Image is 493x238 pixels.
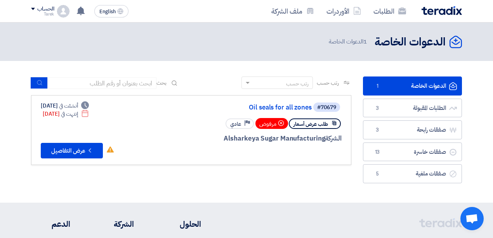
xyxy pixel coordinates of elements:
a: الأوردرات [320,2,367,20]
button: عرض التفاصيل [41,143,103,158]
span: 1 [373,82,382,90]
span: عادي [230,120,241,128]
span: 5 [373,170,382,178]
span: 13 [373,148,382,156]
li: الشركة [94,218,134,230]
div: رتب حسب [286,80,309,88]
div: Tarek [31,12,54,16]
span: 3 [373,104,382,112]
div: [DATE] [41,102,89,110]
div: [DATE] [43,110,89,118]
span: 3 [373,126,382,134]
a: صفقات خاسرة13 [363,142,462,162]
a: الطلبات [367,2,412,20]
span: English [99,9,116,14]
span: بحث [156,79,167,87]
span: إنتهت في [61,110,78,118]
a: الدعوات الخاصة1 [363,76,462,96]
img: profile_test.png [57,5,69,17]
li: الحلول [157,218,201,230]
span: 1 [363,37,367,46]
div: Open chat [460,207,484,230]
span: الشركة [325,134,342,143]
li: الدعم [31,218,70,230]
div: مرفوض [255,118,288,129]
a: صفقات ملغية5 [363,164,462,183]
div: Alsharkeya Sugar Manufacturing [155,134,342,144]
a: صفقات رابحة3 [363,120,462,139]
button: English [94,5,128,17]
img: Teradix logo [422,6,462,15]
span: أنشئت في [59,102,78,110]
a: Oil seals for all zones [156,104,312,111]
a: الطلبات المقبولة3 [363,99,462,118]
div: الحساب [37,6,54,12]
div: #70679 [317,105,336,110]
span: الدعوات الخاصة [329,37,368,46]
a: ملف الشركة [265,2,320,20]
input: ابحث بعنوان أو رقم الطلب [48,77,156,89]
span: طلب عرض أسعار [293,120,328,128]
h2: الدعوات الخاصة [375,35,446,50]
span: رتب حسب [317,79,339,87]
